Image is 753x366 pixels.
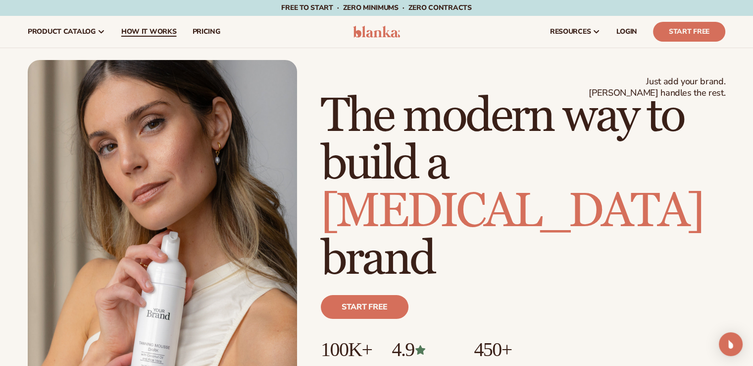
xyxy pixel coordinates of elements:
a: How It Works [113,16,185,48]
span: product catalog [28,28,96,36]
span: pricing [192,28,220,36]
span: How It Works [121,28,177,36]
a: resources [542,16,608,48]
span: resources [550,28,591,36]
span: Free to start · ZERO minimums · ZERO contracts [281,3,471,12]
p: 4.9 [392,339,454,361]
a: product catalog [20,16,113,48]
a: pricing [184,16,228,48]
span: Just add your brand. [PERSON_NAME] handles the rest. [589,76,725,99]
a: Start free [321,295,408,319]
p: 100K+ [321,339,372,361]
div: Open Intercom Messenger [719,332,743,356]
span: LOGIN [616,28,637,36]
span: [MEDICAL_DATA] [321,183,703,241]
img: logo [353,26,400,38]
a: Start Free [653,22,725,42]
a: LOGIN [608,16,645,48]
h1: The modern way to build a brand [321,93,725,283]
p: 450+ [474,339,549,361]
